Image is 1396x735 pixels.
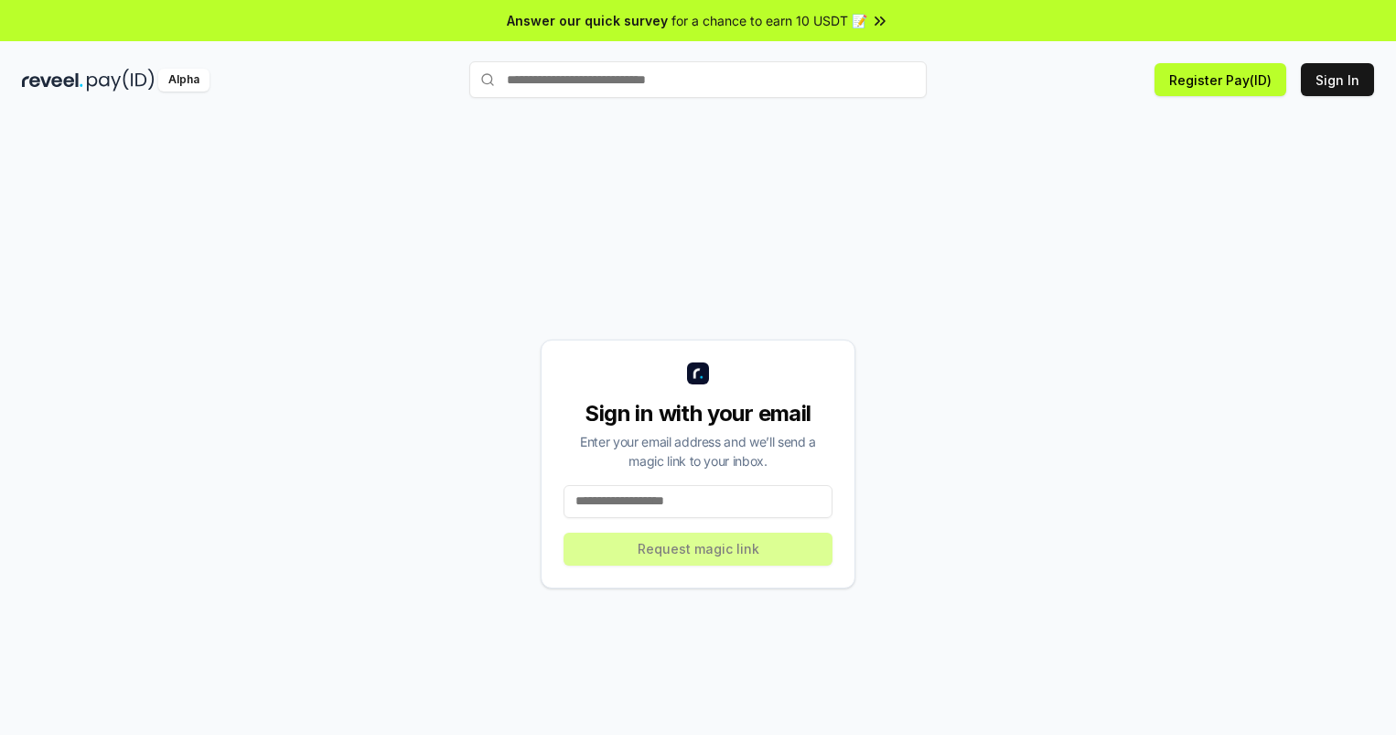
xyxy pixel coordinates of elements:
img: logo_small [687,362,709,384]
div: Enter your email address and we’ll send a magic link to your inbox. [564,432,832,470]
button: Sign In [1301,63,1374,96]
div: Sign in with your email [564,399,832,428]
img: pay_id [87,69,155,92]
span: for a chance to earn 10 USDT 📝 [671,11,867,30]
div: Alpha [158,69,209,92]
img: reveel_dark [22,69,83,92]
button: Register Pay(ID) [1154,63,1286,96]
span: Answer our quick survey [507,11,668,30]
